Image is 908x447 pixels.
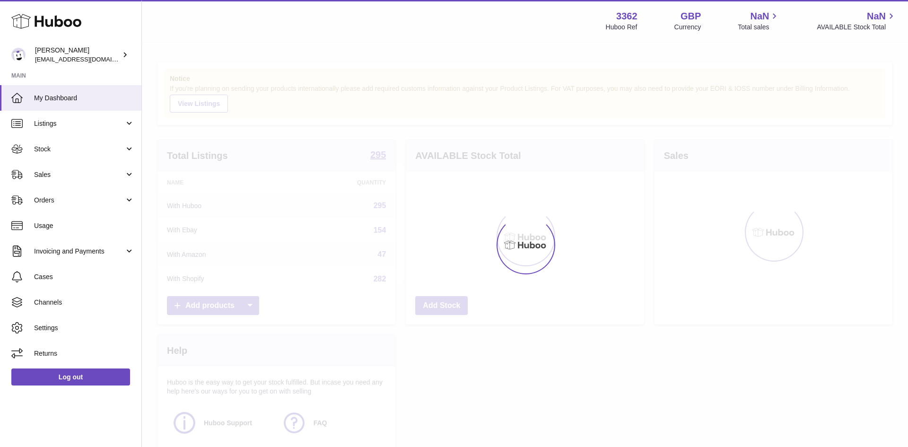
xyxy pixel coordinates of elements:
span: Total sales [738,23,780,32]
span: Returns [34,349,134,358]
span: Invoicing and Payments [34,247,124,256]
a: Log out [11,368,130,386]
div: [PERSON_NAME] [35,46,120,64]
span: Channels [34,298,134,307]
span: Orders [34,196,124,205]
span: Listings [34,119,124,128]
strong: GBP [681,10,701,23]
span: Sales [34,170,124,179]
span: Usage [34,221,134,230]
a: NaN AVAILABLE Stock Total [817,10,897,32]
span: NaN [750,10,769,23]
span: Stock [34,145,124,154]
span: Cases [34,272,134,281]
strong: 3362 [616,10,637,23]
div: Huboo Ref [606,23,637,32]
img: internalAdmin-3362@internal.huboo.com [11,48,26,62]
a: NaN Total sales [738,10,780,32]
span: AVAILABLE Stock Total [817,23,897,32]
span: Settings [34,324,134,333]
span: My Dashboard [34,94,134,103]
span: NaN [867,10,886,23]
div: Currency [674,23,701,32]
span: [EMAIL_ADDRESS][DOMAIN_NAME] [35,55,139,63]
